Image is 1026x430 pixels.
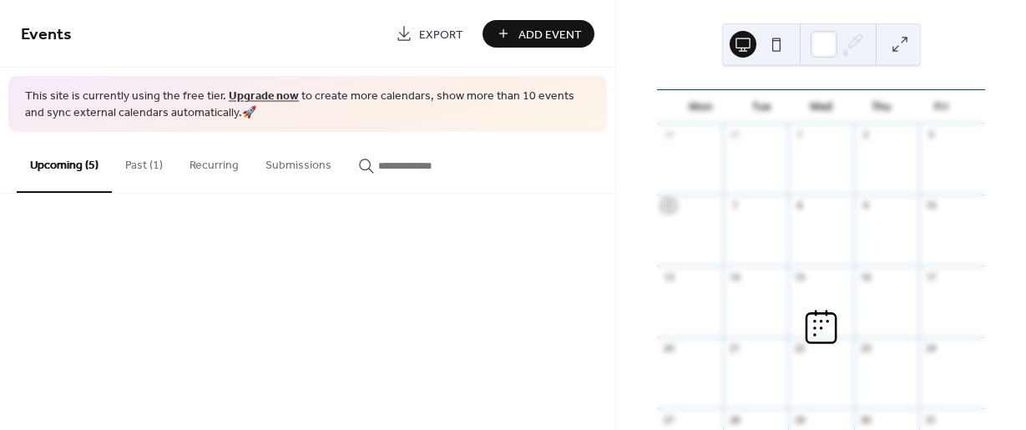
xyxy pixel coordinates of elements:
[793,413,806,426] div: 29
[176,132,252,191] button: Recurring
[859,342,872,355] div: 23
[793,342,806,355] div: 22
[859,129,872,141] div: 2
[662,200,675,212] div: 6
[924,200,937,212] div: 10
[728,271,740,283] div: 14
[670,90,730,124] div: Mon
[483,20,594,48] button: Add Event
[252,132,345,191] button: Submissions
[912,90,972,124] div: Fri
[662,271,675,283] div: 13
[662,129,675,141] div: 29
[859,413,872,426] div: 30
[791,90,852,124] div: Wed
[383,20,476,48] a: Export
[17,132,112,193] button: Upcoming (5)
[112,132,176,191] button: Past (1)
[728,200,740,212] div: 7
[852,90,912,124] div: Thu
[924,129,937,141] div: 3
[859,200,872,212] div: 9
[25,89,590,121] span: This site is currently using the free tier. to create more calendars, show more than 10 events an...
[924,342,937,355] div: 24
[728,129,740,141] div: 30
[728,413,740,426] div: 28
[21,18,72,51] span: Events
[419,26,463,43] span: Export
[662,413,675,426] div: 27
[793,129,806,141] div: 1
[518,26,582,43] span: Add Event
[728,342,740,355] div: 21
[859,271,872,283] div: 16
[924,413,937,426] div: 31
[793,271,806,283] div: 15
[229,85,299,108] a: Upgrade now
[662,342,675,355] div: 20
[793,200,806,212] div: 8
[731,90,791,124] div: Tue
[924,271,937,283] div: 17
